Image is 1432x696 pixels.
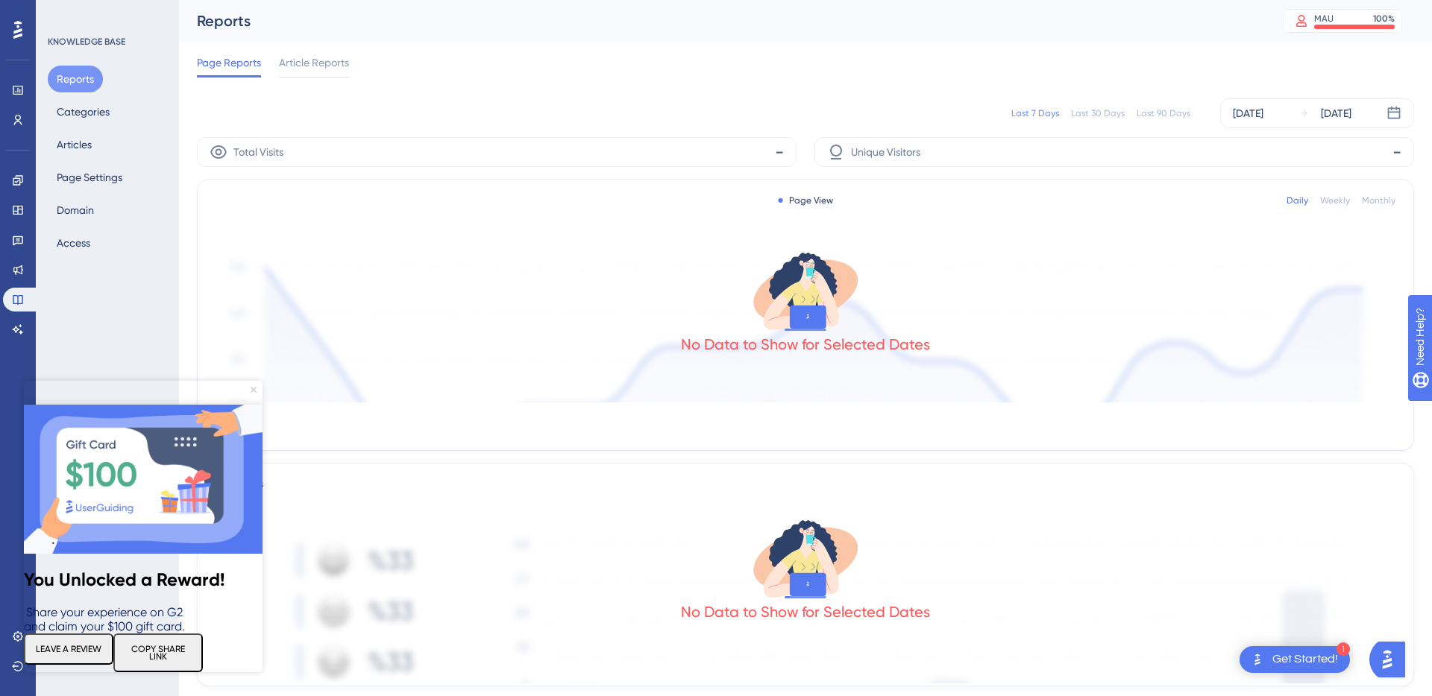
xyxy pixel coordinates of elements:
div: No Data to Show for Selected Dates [681,334,930,355]
button: Page Settings [48,164,131,191]
div: No Data to Show for Selected Dates [681,601,930,622]
div: Get Started! [1272,651,1338,668]
span: Unique Visitors [851,143,920,161]
div: 100 % [1373,13,1395,25]
div: Page View [779,194,833,206]
div: Last 30 Days [1071,107,1125,119]
button: Access [48,230,99,256]
div: Weekly [1320,194,1350,206]
span: Page Reports [197,54,261,72]
button: Reports [48,66,103,92]
div: Last 7 Days [1011,107,1059,119]
button: COPY SHARE LINK [89,253,179,291]
div: Last 90 Days [1137,107,1190,119]
div: MAU [1314,13,1334,25]
span: Need Help? [35,4,93,22]
button: Articles [48,131,101,158]
span: Article Reports [279,54,349,72]
span: - [775,140,784,164]
span: Total Visits [233,143,283,161]
span: Share your experience on G2 [2,224,159,238]
div: Reactions [216,475,1395,493]
img: launcher-image-alternative-text [1249,651,1266,668]
span: - [1392,140,1401,164]
div: [DATE] [1233,104,1263,122]
div: 1 [1337,642,1350,656]
div: KNOWLEDGE BASE [48,36,125,48]
div: Monthly [1362,194,1395,206]
button: Categories [48,98,119,125]
div: Open Get Started! checklist, remaining modules: 1 [1240,646,1350,673]
div: [DATE] [1321,104,1351,122]
div: Reports [197,10,1246,31]
iframe: UserGuiding AI Assistant Launcher [1369,637,1414,682]
button: Domain [48,197,103,224]
div: Daily [1287,194,1308,206]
